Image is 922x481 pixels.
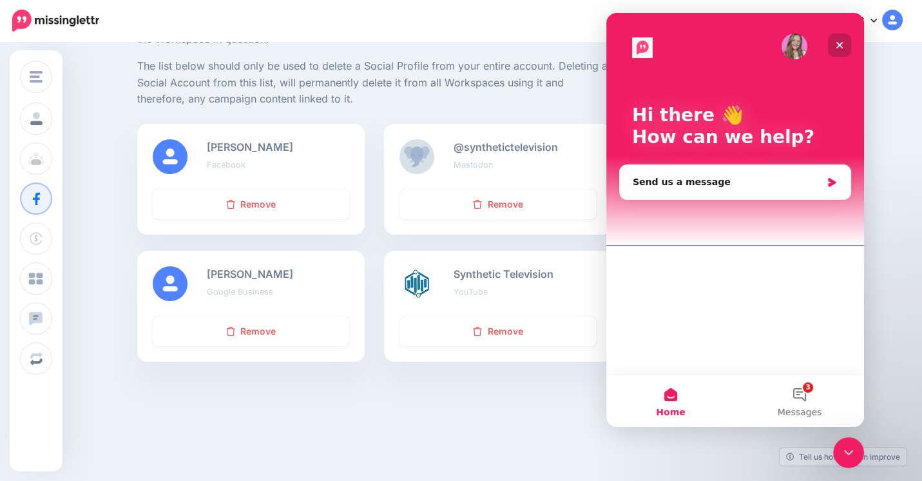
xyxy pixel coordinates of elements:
[780,448,907,466] a: Tell us how we can improve
[207,268,293,280] b: [PERSON_NAME]
[153,139,187,174] img: user_default_image.png
[399,266,434,301] img: AAcHTtfvTSfa_SJzgnURcrnlxZst5oV6J0z0PydXuBAFgGHYIgs96-c-77917.png
[207,160,245,170] small: Facebook
[454,160,494,170] small: Mastodon
[153,190,349,219] a: Remove
[399,190,596,219] a: Remove
[606,13,864,427] iframe: Intercom live chat
[399,317,596,346] a: Remove
[454,141,558,153] b: @synthetictelevision
[399,139,434,174] img: missing-77912.png
[792,5,903,37] a: My Account
[833,437,864,468] iframe: Intercom live chat
[454,287,488,297] small: YouTube
[153,266,187,301] img: user_default_image.png
[30,71,43,83] img: menu.png
[153,317,349,346] a: Remove
[207,287,273,297] small: Google Business
[137,58,612,108] p: The list below should only be used to delete a Social Profile from your entire account. Deleting ...
[207,141,293,153] b: [PERSON_NAME]
[454,268,553,280] b: Synthetic Television
[12,10,99,32] img: Missinglettr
